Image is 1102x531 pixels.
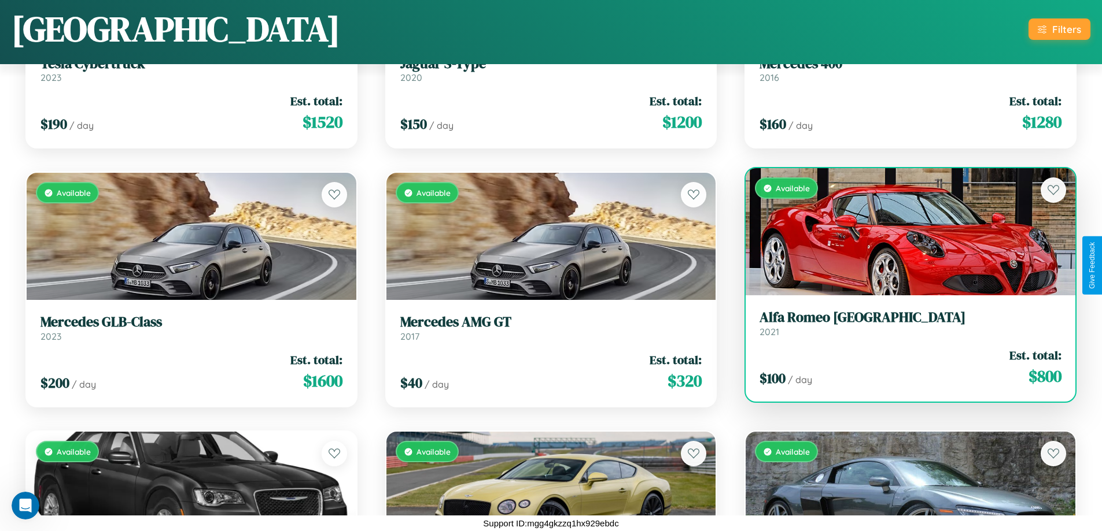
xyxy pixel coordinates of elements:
[776,183,810,193] span: Available
[400,314,702,342] a: Mercedes AMG GT2017
[40,114,67,133] span: $ 190
[400,331,419,342] span: 2017
[760,309,1062,326] h3: Alfa Romeo [GEOGRAPHIC_DATA]
[425,378,449,390] span: / day
[788,374,812,385] span: / day
[662,110,702,133] span: $ 1200
[483,515,618,531] p: Support ID: mgg4gkzzq1hx929ebdc
[69,120,94,131] span: / day
[1009,347,1062,363] span: Est. total:
[1029,18,1090,40] button: Filters
[760,114,786,133] span: $ 160
[1022,110,1062,133] span: $ 1280
[303,110,342,133] span: $ 1520
[40,55,342,84] a: Tesla Cybertruck2023
[1029,365,1062,388] span: $ 800
[40,331,61,342] span: 2023
[290,92,342,109] span: Est. total:
[429,120,454,131] span: / day
[650,351,702,368] span: Est. total:
[760,72,779,83] span: 2016
[400,314,702,331] h3: Mercedes AMG GT
[57,188,91,198] span: Available
[57,447,91,456] span: Available
[1009,92,1062,109] span: Est. total:
[417,447,451,456] span: Available
[650,92,702,109] span: Est. total:
[417,188,451,198] span: Available
[290,351,342,368] span: Est. total:
[788,120,813,131] span: / day
[1088,242,1096,289] div: Give Feedback
[400,72,422,83] span: 2020
[668,369,702,392] span: $ 320
[760,55,1062,84] a: Mercedes 4002016
[760,309,1062,337] a: Alfa Romeo [GEOGRAPHIC_DATA]2021
[12,492,39,519] iframe: Intercom live chat
[303,369,342,392] span: $ 1600
[760,369,786,388] span: $ 100
[40,373,69,392] span: $ 200
[776,447,810,456] span: Available
[400,373,422,392] span: $ 40
[40,72,61,83] span: 2023
[12,5,340,53] h1: [GEOGRAPHIC_DATA]
[760,326,779,337] span: 2021
[1052,23,1081,35] div: Filters
[400,55,702,84] a: Jaguar S-Type2020
[40,314,342,331] h3: Mercedes GLB-Class
[72,378,96,390] span: / day
[40,314,342,342] a: Mercedes GLB-Class2023
[400,114,427,133] span: $ 150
